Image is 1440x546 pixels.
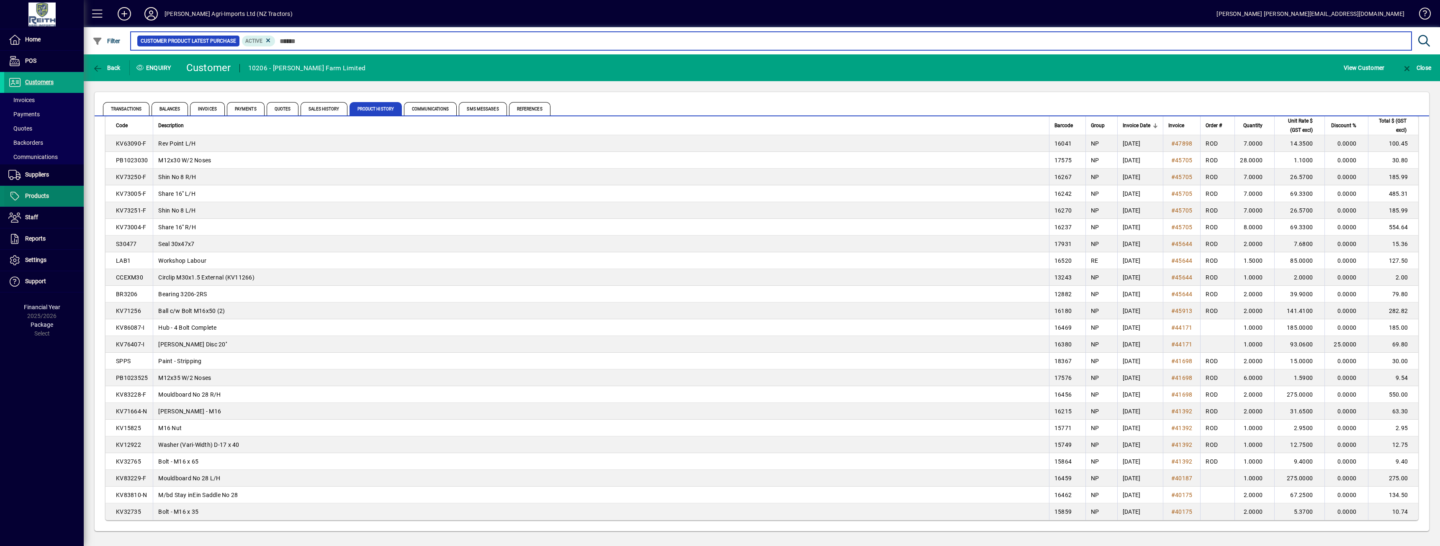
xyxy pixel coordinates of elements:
button: View Customer [1342,60,1386,75]
span: KV71256 [116,308,141,314]
a: #45644 [1168,256,1196,265]
span: # [1171,408,1175,415]
span: # [1171,374,1175,381]
mat-chip: Product Activation Status: Active [242,36,275,46]
div: Order # [1206,121,1229,130]
td: [DATE] [1117,252,1163,269]
td: 185.00 [1368,319,1418,336]
td: 0.0000 [1324,152,1368,169]
td: 15.36 [1368,236,1418,252]
span: Quantity [1243,121,1263,130]
span: 12882 [1054,291,1072,297]
span: 40175 [1175,492,1192,498]
a: #40175 [1168,490,1196,500]
span: # [1171,341,1175,348]
td: [DATE] [1117,319,1163,336]
span: Group [1091,121,1105,130]
span: Total $ (GST excl) [1373,116,1407,135]
span: 16469 [1054,324,1072,331]
div: Barcode [1054,121,1080,130]
span: Paint - Stripping [158,358,201,364]
span: 41698 [1175,391,1192,398]
a: #44171 [1168,340,1196,349]
span: Barcode [1054,121,1073,130]
span: RE [1091,257,1098,264]
span: Active [245,38,262,44]
span: PB1023525 [116,374,148,381]
td: 1.0000 [1234,336,1274,353]
span: Home [25,36,41,43]
span: 16270 [1054,207,1072,214]
td: 0.0000 [1324,302,1368,319]
a: Quotes [4,121,84,136]
td: [DATE] [1117,219,1163,236]
span: 16180 [1054,308,1072,314]
td: 1.5900 [1274,369,1324,386]
span: Quotes [267,102,299,115]
span: Shin No 8 R/H [158,174,196,180]
span: KV63090-F [116,140,146,147]
span: # [1171,458,1175,465]
span: Staff [25,214,38,220]
a: #45705 [1168,156,1196,165]
td: [DATE] [1117,302,1163,319]
span: Transactions [103,102,149,115]
span: NP [1091,241,1099,247]
td: ROD [1200,185,1234,202]
span: Close [1402,64,1431,71]
app-page-header-button: Back [84,60,130,75]
span: # [1171,140,1175,147]
a: #44171 [1168,323,1196,332]
span: Order # [1206,121,1222,130]
td: 0.0000 [1324,369,1368,386]
td: 0.0000 [1324,269,1368,286]
td: 0.0000 [1324,135,1368,152]
span: 45705 [1175,157,1192,164]
span: Financial Year [24,304,60,310]
span: Customers [25,79,54,85]
span: SMS Messages [459,102,507,115]
td: 1.5000 [1234,252,1274,269]
span: Sales History [301,102,347,115]
span: # [1171,324,1175,331]
td: 0.0000 [1324,286,1368,302]
td: 7.0000 [1234,135,1274,152]
span: BR3206 [116,291,138,297]
td: [DATE] [1117,202,1163,219]
button: Back [90,60,123,75]
a: Communications [4,150,84,164]
td: 485.31 [1368,185,1418,202]
span: Workshop Labour [158,257,206,264]
td: 6.0000 [1234,369,1274,386]
span: KV76407-I [116,341,144,348]
td: 2.0000 [1234,236,1274,252]
span: # [1171,157,1175,164]
td: 100.45 [1368,135,1418,152]
td: 0.0000 [1324,319,1368,336]
span: Back [93,64,121,71]
td: 1.0000 [1234,269,1274,286]
span: NP [1091,308,1099,314]
span: NP [1091,324,1099,331]
td: 2.00 [1368,269,1418,286]
span: 17575 [1054,157,1072,164]
td: 39.9000 [1274,286,1324,302]
span: # [1171,224,1175,231]
td: 69.80 [1368,336,1418,353]
td: ROD [1200,369,1234,386]
td: [DATE] [1117,336,1163,353]
td: ROD [1200,202,1234,219]
td: 26.5700 [1274,169,1324,185]
span: # [1171,508,1175,515]
span: 44171 [1175,324,1192,331]
span: KV73005-F [116,190,146,197]
span: Settings [25,256,46,263]
td: ROD [1200,169,1234,185]
div: Group [1091,121,1112,130]
span: # [1171,174,1175,180]
td: [DATE] [1117,236,1163,252]
td: 0.0000 [1324,252,1368,269]
button: Profile [138,6,165,21]
td: 93.0600 [1274,336,1324,353]
td: 14.3500 [1274,135,1324,152]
